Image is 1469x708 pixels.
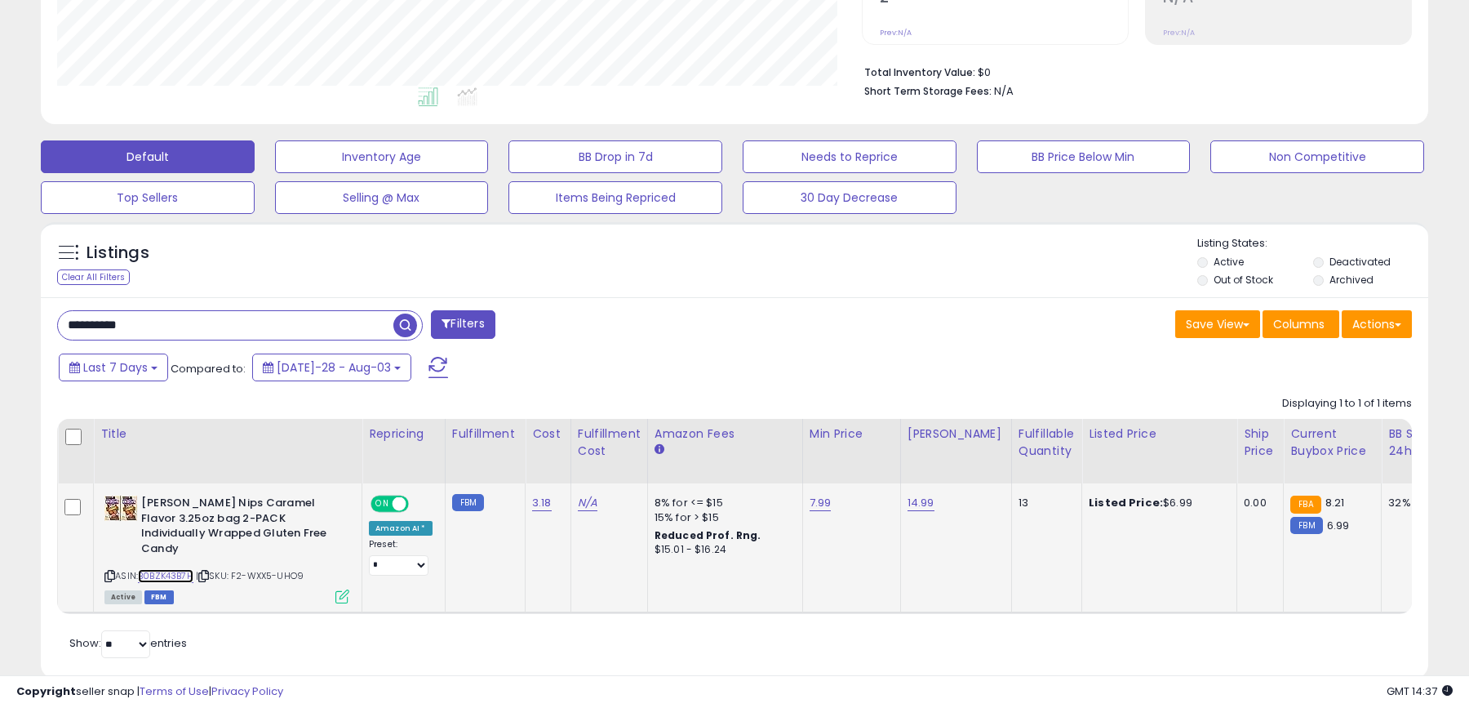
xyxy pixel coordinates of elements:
span: N/A [994,83,1014,99]
span: [DATE]-28 - Aug-03 [277,359,391,376]
button: Filters [431,310,495,339]
span: 2025-08-11 14:37 GMT [1387,684,1453,699]
button: BB Price Below Min [977,140,1191,173]
button: Save View [1175,310,1260,338]
div: seller snap | | [16,684,283,700]
h5: Listings [87,242,149,265]
button: Top Sellers [41,181,255,214]
a: 7.99 [810,495,832,511]
span: ON [372,497,393,511]
div: $15.01 - $16.24 [655,543,790,557]
button: Selling @ Max [275,181,489,214]
small: Prev: N/A [1163,28,1195,38]
div: ASIN: [104,496,349,602]
div: Amazon Fees [655,425,796,443]
span: | SKU: F2-WXX5-UHO9 [196,569,304,582]
div: Displaying 1 to 1 of 1 items [1282,396,1412,412]
div: Preset: [369,539,433,576]
div: [PERSON_NAME] [908,425,1005,443]
a: B0BZK43B7H [138,569,193,583]
b: Total Inventory Value: [864,65,975,79]
div: BB Share 24h. [1388,425,1448,460]
li: $0 [864,61,1400,81]
button: [DATE]-28 - Aug-03 [252,354,411,381]
span: OFF [406,497,433,511]
span: 6.99 [1327,518,1350,533]
div: Amazon AI * [369,521,433,536]
label: Archived [1329,273,1374,287]
a: Privacy Policy [211,684,283,699]
a: N/A [578,495,597,511]
div: $6.99 [1089,496,1224,510]
div: Min Price [810,425,894,443]
small: FBM [1290,517,1322,534]
button: Non Competitive [1210,140,1424,173]
div: Current Buybox Price [1290,425,1374,460]
button: Default [41,140,255,173]
div: 8% for <= $15 [655,496,790,510]
button: Inventory Age [275,140,489,173]
span: All listings currently available for purchase on Amazon [104,590,142,604]
button: BB Drop in 7d [508,140,722,173]
button: Needs to Reprice [743,140,956,173]
div: Title [100,425,355,443]
b: Listed Price: [1089,495,1163,510]
p: Listing States: [1197,236,1427,252]
label: Active [1214,255,1244,269]
span: Compared to: [171,361,246,376]
div: Ship Price [1244,425,1276,460]
div: Repricing [369,425,438,443]
button: Columns [1263,310,1339,338]
div: Fulfillment [452,425,518,443]
div: Fulfillable Quantity [1019,425,1075,460]
small: FBM [452,494,484,511]
div: 13 [1019,496,1069,510]
a: 3.18 [532,495,552,511]
button: Items Being Repriced [508,181,722,214]
b: Reduced Prof. Rng. [655,528,761,542]
div: 32% [1388,496,1442,510]
label: Deactivated [1329,255,1391,269]
div: Clear All Filters [57,269,130,285]
strong: Copyright [16,684,76,699]
img: 515JNcImh7L._SL40_.jpg [104,496,137,521]
button: 30 Day Decrease [743,181,956,214]
small: Prev: N/A [880,28,912,38]
small: Amazon Fees. [655,443,664,457]
span: FBM [144,590,174,604]
a: 14.99 [908,495,934,511]
div: Fulfillment Cost [578,425,641,460]
div: 15% for > $15 [655,510,790,525]
div: Cost [532,425,564,443]
small: FBA [1290,496,1320,514]
span: Columns [1273,316,1325,332]
button: Last 7 Days [59,354,168,381]
a: Terms of Use [140,684,209,699]
label: Out of Stock [1214,273,1273,287]
b: Short Term Storage Fees: [864,84,992,98]
span: 8.21 [1325,495,1345,510]
span: Show: entries [69,635,187,651]
span: Last 7 Days [83,359,148,376]
b: [PERSON_NAME] Nips Caramel Flavor 3.25oz bag 2-PACK Individually Wrapped Gluten Free Candy [141,496,340,560]
div: Listed Price [1089,425,1230,443]
button: Actions [1342,310,1412,338]
div: 0.00 [1244,496,1271,510]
